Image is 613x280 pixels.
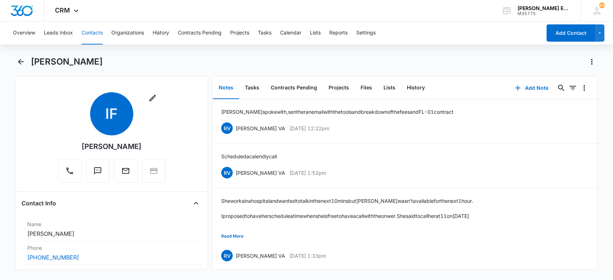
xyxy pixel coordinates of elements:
[221,229,243,243] button: Read More
[230,22,249,45] button: Projects
[22,241,202,265] div: Phone[PHONE_NUMBER]
[329,22,348,45] button: Reports
[289,252,326,260] p: [DATE] 1:33pm
[236,169,285,177] p: [PERSON_NAME] VA
[310,22,321,45] button: Lists
[556,82,567,94] button: Search...
[86,170,110,176] a: Text
[90,92,133,135] span: IF
[239,77,265,99] button: Tasks
[599,3,605,8] div: notifications count
[547,24,595,42] button: Add Contact
[280,22,301,45] button: Calendar
[27,268,196,275] label: Email
[22,218,202,241] div: Name[PERSON_NAME]
[355,77,378,99] button: Files
[114,170,138,176] a: Email
[55,6,70,14] span: CRM
[213,77,239,99] button: Notes
[508,79,556,97] button: Add Note
[258,22,271,45] button: Tasks
[401,77,431,99] button: History
[221,197,473,205] p: She works in a hospital and wanted to talk in the next 10 mins but [PERSON_NAME] wasn't available...
[289,169,326,177] p: [DATE] 1:52pm
[221,153,277,160] p: Scheduled a calendly call
[22,199,56,207] h4: Contact Info
[586,56,598,67] button: Actions
[178,22,222,45] button: Contracts Pending
[15,56,27,67] button: Back
[221,122,233,134] span: RV
[190,197,202,209] button: Close
[378,77,401,99] button: Lists
[58,170,82,176] a: Call
[82,22,103,45] button: Contacts
[221,212,473,220] p: I proposed to have her schedule a time when she is free to have a call with the onwer. She said t...
[517,11,570,16] div: account id
[221,108,454,116] p: [PERSON_NAME] spoke with, sent her an email with the tools and breakdown of the fees and FL-01 co...
[58,159,82,183] button: Call
[289,125,329,132] p: [DATE] 12:22pm
[323,77,355,99] button: Projects
[27,220,196,228] label: Name
[221,167,233,178] span: RV
[114,159,138,183] button: Email
[579,82,590,94] button: Overflow Menu
[27,253,79,262] a: [PHONE_NUMBER]
[111,22,144,45] button: Organizations
[13,22,35,45] button: Overview
[27,244,196,252] label: Phone
[44,22,73,45] button: Leads Inbox
[27,229,196,238] dd: [PERSON_NAME]
[599,3,605,8] span: 63
[517,5,570,11] div: account name
[86,159,110,183] button: Text
[356,22,376,45] button: Settings
[31,56,103,67] h1: [PERSON_NAME]
[153,22,169,45] button: History
[567,82,579,94] button: Filters
[82,141,141,152] div: [PERSON_NAME]
[221,250,233,261] span: RV
[265,77,323,99] button: Contracts Pending
[236,125,285,132] p: [PERSON_NAME] VA
[236,252,285,260] p: [PERSON_NAME] VA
